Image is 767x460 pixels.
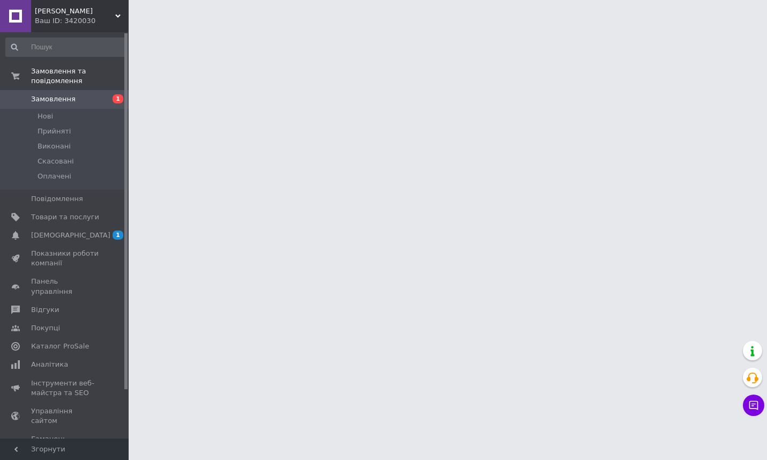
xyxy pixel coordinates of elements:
[5,38,126,57] input: Пошук
[31,94,76,104] span: Замовлення
[31,323,60,333] span: Покупці
[31,342,89,351] span: Каталог ProSale
[31,434,99,454] span: Гаманець компанії
[31,231,110,240] span: [DEMOGRAPHIC_DATA]
[35,6,115,16] span: ЛУКАСАЛ
[31,379,99,398] span: Інструменти веб-майстра та SEO
[31,305,59,315] span: Відгуки
[113,231,123,240] span: 1
[31,212,99,222] span: Товари та послуги
[113,94,123,103] span: 1
[38,127,71,136] span: Прийняті
[31,277,99,296] span: Панель управління
[31,249,99,268] span: Показники роботи компанії
[38,142,71,151] span: Виконані
[38,157,74,166] span: Скасовані
[31,360,68,369] span: Аналітика
[31,406,99,426] span: Управління сайтом
[31,66,129,86] span: Замовлення та повідомлення
[38,172,71,181] span: Оплачені
[743,395,764,416] button: Чат з покупцем
[35,16,129,26] div: Ваш ID: 3420030
[31,194,83,204] span: Повідомлення
[38,112,53,121] span: Нові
